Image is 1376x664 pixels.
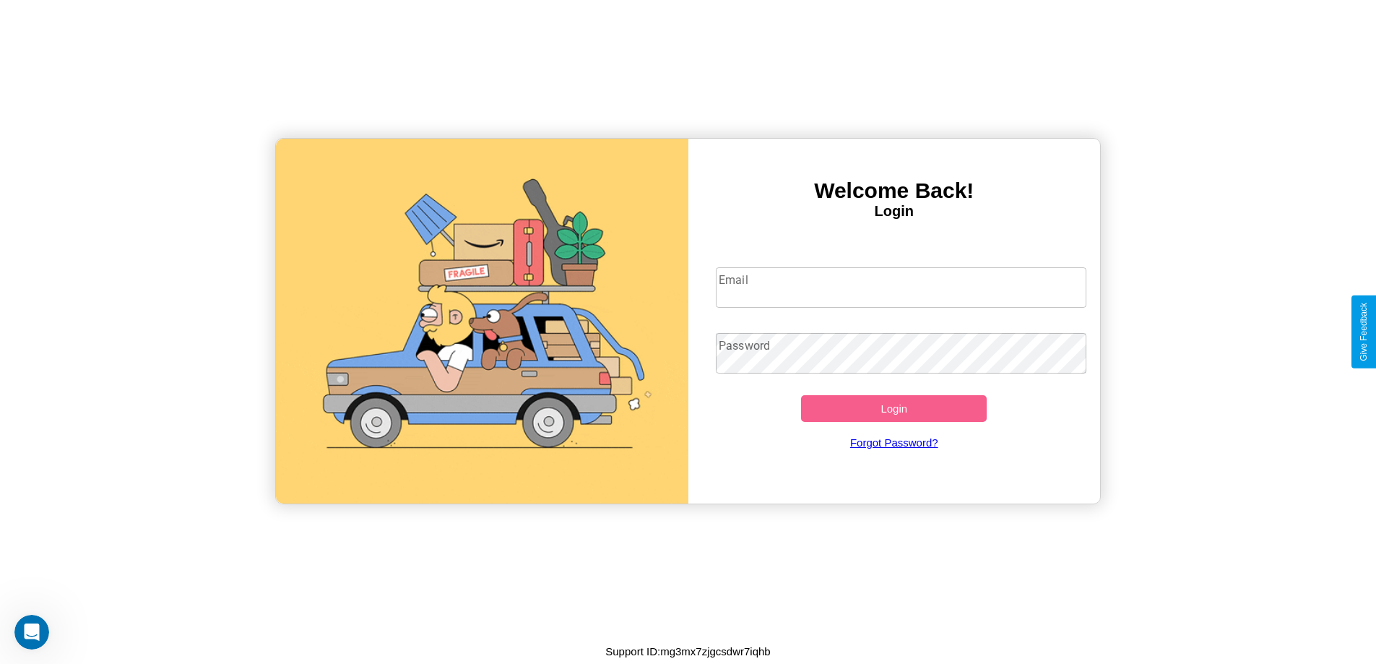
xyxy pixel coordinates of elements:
[1359,303,1369,361] div: Give Feedback
[276,139,688,504] img: gif
[801,395,987,422] button: Login
[709,422,1079,463] a: Forgot Password?
[605,642,770,661] p: Support ID: mg3mx7zjgcsdwr7iqhb
[688,178,1101,203] h3: Welcome Back!
[14,615,49,650] iframe: Intercom live chat
[688,203,1101,220] h4: Login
